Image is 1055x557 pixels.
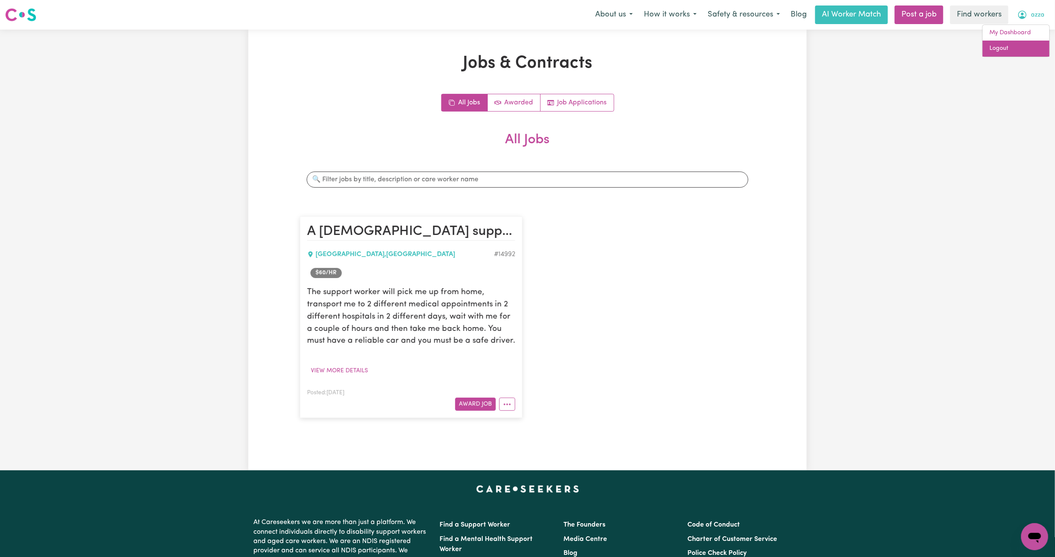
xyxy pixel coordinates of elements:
h1: Jobs & Contracts [300,53,755,74]
a: All jobs [442,94,488,111]
p: The support worker will pick me up from home, transport me to 2 different medical appointments in... [307,287,515,347]
h2: A Female support worker is required to take me to 2 Medical appointments [307,224,515,240]
button: Safety & resources [702,6,786,24]
a: Blog [786,5,812,24]
a: Find a Mental Health Support Worker [440,536,533,553]
span: Posted: [DATE] [307,390,344,396]
button: About us [590,6,638,24]
iframe: Button to launch messaging window, conversation in progress [1021,523,1048,550]
img: Careseekers logo [5,7,36,22]
button: How it works [638,6,702,24]
h2: All Jobs [300,132,755,161]
a: Active jobs [488,94,541,111]
a: Logout [983,41,1050,57]
a: Code of Conduct [688,522,740,528]
a: AI Worker Match [815,5,888,24]
span: azza [1031,11,1044,20]
a: Find workers [950,5,1008,24]
a: Blog [563,550,577,557]
div: [GEOGRAPHIC_DATA] , [GEOGRAPHIC_DATA] [307,249,494,259]
button: More options [499,398,515,411]
a: Police Check Policy [688,550,747,557]
button: View more details [307,364,372,377]
a: Post a job [895,5,943,24]
a: Job applications [541,94,614,111]
a: Find a Support Worker [440,522,510,528]
a: Careseekers home page [476,486,579,492]
input: 🔍 Filter jobs by title, description or care worker name [307,172,748,188]
a: Charter of Customer Service [688,536,778,543]
button: My Account [1012,6,1050,24]
span: Job rate per hour [310,268,342,278]
a: My Dashboard [983,25,1050,41]
button: Award Job [455,398,496,411]
a: Careseekers logo [5,5,36,25]
a: The Founders [563,522,605,528]
div: My Account [982,25,1050,57]
div: Job ID #14992 [494,249,515,259]
a: Media Centre [563,536,607,543]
